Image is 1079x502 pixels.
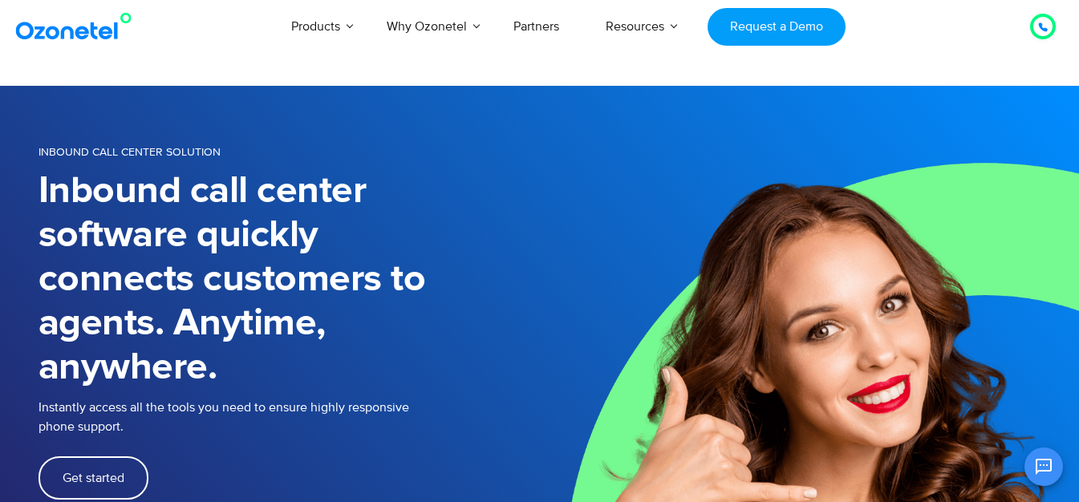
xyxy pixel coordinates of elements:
[39,145,221,159] span: INBOUND CALL CENTER SOLUTION
[39,398,540,436] p: Instantly access all the tools you need to ensure highly responsive phone support.
[39,169,540,390] h1: Inbound call center software quickly connects customers to agents. Anytime, anywhere.
[1024,447,1063,486] button: Open chat
[708,8,845,46] a: Request a Demo
[63,472,124,484] span: Get started
[39,456,148,500] a: Get started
